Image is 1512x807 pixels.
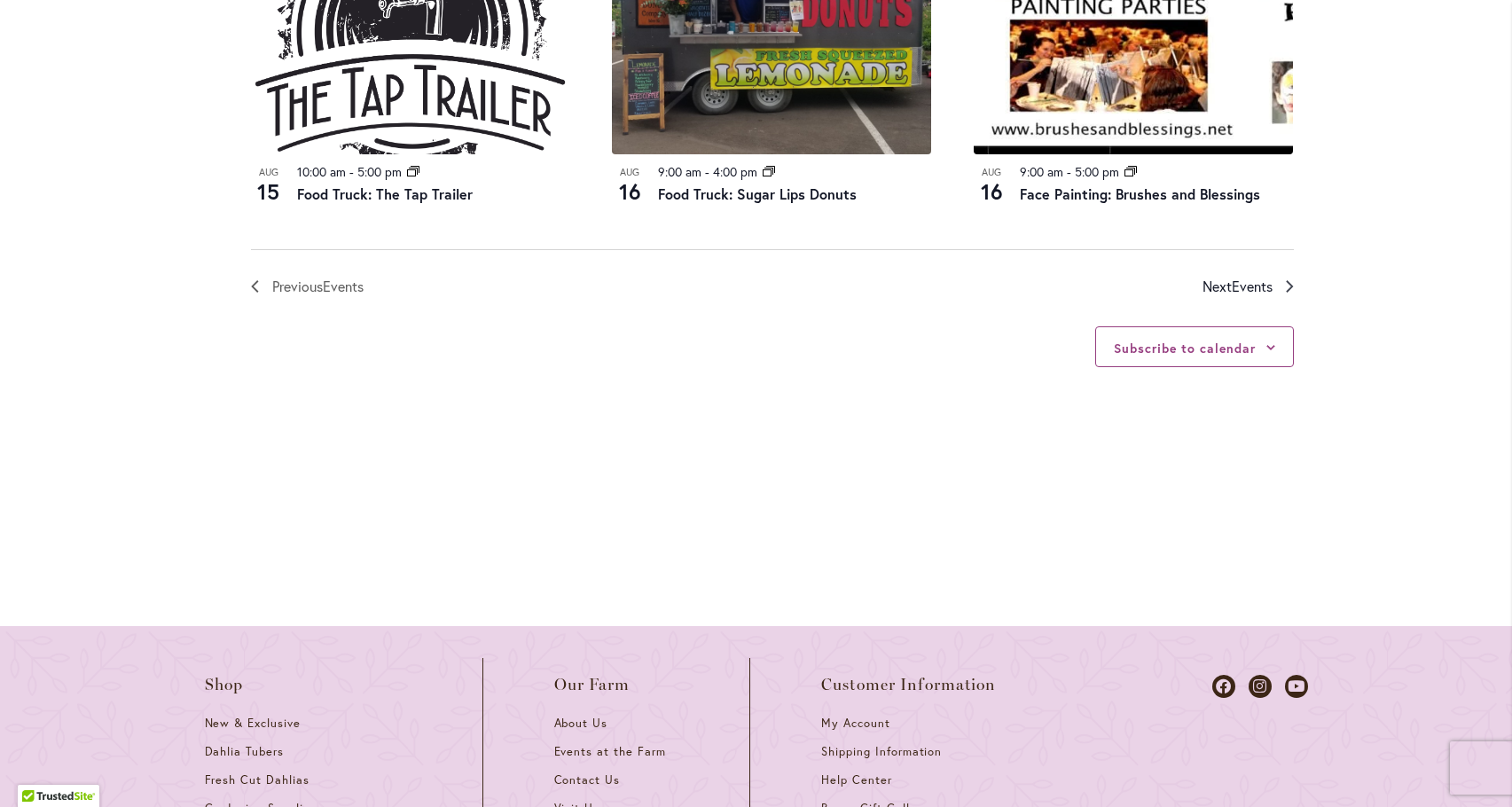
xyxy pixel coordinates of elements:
[554,772,621,787] span: Contact Us
[713,163,757,180] time: 4:00 pm
[205,676,244,693] span: Shop
[821,744,942,759] span: Shipping Information
[1249,675,1272,698] a: Dahlias on Instagram
[612,176,647,207] span: 16
[821,772,892,787] span: Help Center
[974,165,1009,180] span: Aug
[205,716,302,731] span: New & Exclusive
[1212,675,1235,698] a: Dahlias on Facebook
[554,716,608,731] span: About Us
[658,163,701,180] time: 9:00 am
[554,676,631,693] span: Our Farm
[658,184,857,203] a: Food Truck: Sugar Lips Donuts
[349,163,354,180] span: -
[297,184,473,203] a: Food Truck: The Tap Trailer
[612,165,647,180] span: Aug
[1075,163,1119,180] time: 5:00 pm
[251,176,286,207] span: 15
[1285,675,1308,698] a: Dahlias on Youtube
[1020,184,1260,203] a: Face Painting: Brushes and Blessings
[974,176,1009,207] span: 16
[1232,277,1273,295] span: Events
[705,163,709,180] span: -
[251,275,364,298] a: Previous Events
[1114,340,1255,356] button: Subscribe to calendar
[272,275,364,298] span: Previous
[251,165,286,180] span: Aug
[821,676,997,693] span: Customer Information
[554,744,666,759] span: Events at the Farm
[1203,275,1294,298] a: Next Events
[205,772,310,787] span: Fresh Cut Dahlias
[13,744,63,794] iframe: Launch Accessibility Center
[1020,163,1063,180] time: 9:00 am
[205,744,285,759] span: Dahlia Tubers
[821,716,890,731] span: My Account
[297,163,346,180] time: 10:00 am
[1203,275,1273,298] span: Next
[357,163,402,180] time: 5:00 pm
[1067,163,1071,180] span: -
[323,277,364,295] span: Events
